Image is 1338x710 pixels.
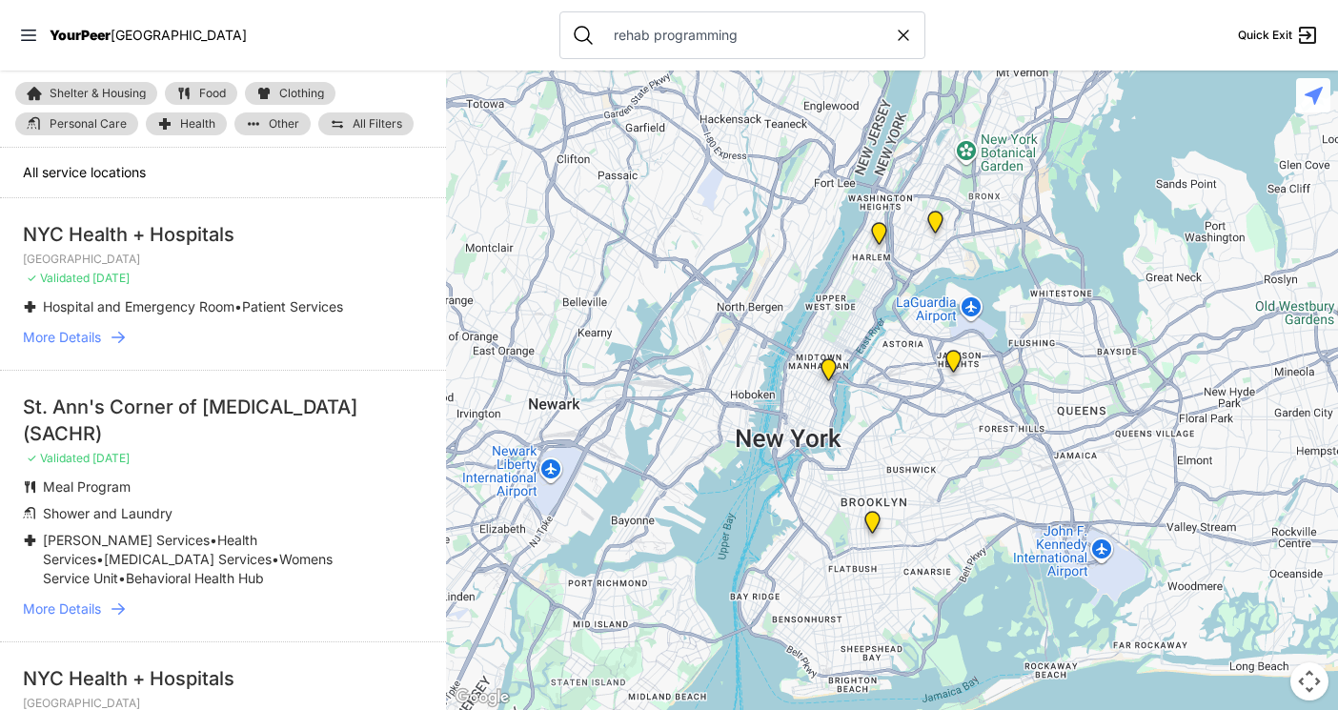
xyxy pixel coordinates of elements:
span: Behavioral Health Hub [126,570,264,586]
span: [MEDICAL_DATA] Services [104,551,272,567]
span: ✓ Validated [27,271,90,285]
div: NYC Health + Hospitals [23,665,423,692]
a: More Details [23,328,423,347]
span: • [96,551,104,567]
span: More Details [23,599,101,619]
span: • [118,570,126,586]
span: Meal Program [43,478,131,495]
span: Patient Services [242,298,343,314]
div: NYC Health + Hospitals [23,221,423,248]
a: More Details [23,599,423,619]
a: All Filters [318,112,414,135]
span: Food [199,88,226,99]
a: Open this area in Google Maps (opens a new window) [451,685,514,710]
span: Quick Exit [1238,28,1292,43]
span: Shower and Laundry [43,505,172,521]
a: Quick Exit [1238,24,1319,47]
span: All service locations [23,164,146,180]
span: More Details [23,328,101,347]
a: Health [146,112,227,135]
span: [GEOGRAPHIC_DATA] [111,27,247,43]
button: Map camera controls [1290,662,1328,700]
p: [GEOGRAPHIC_DATA] [23,252,423,267]
span: • [210,532,217,548]
span: Personal Care [50,118,127,130]
a: Food [165,82,237,105]
input: Search [602,26,894,45]
span: Clothing [279,88,324,99]
a: Personal Care [15,112,138,135]
span: Shelter & Housing [50,88,146,99]
div: St. Ann's Corner of [MEDICAL_DATA] (SACHR) [23,394,423,447]
span: Health [180,118,215,130]
span: All Filters [353,118,402,130]
span: • [272,551,279,567]
div: Harlem Hospital [867,222,891,253]
a: Shelter & Housing [15,82,157,105]
div: Bellevue Hospital Center [817,358,841,389]
a: Other [234,112,311,135]
span: YourPeer [50,27,111,43]
a: Clothing [245,82,335,105]
div: Elmhurst [942,350,965,380]
span: • [234,298,242,314]
span: Hospital and Emergency Room [43,298,234,314]
div: Kings County [861,511,884,541]
span: [DATE] [92,451,130,465]
a: YourPeer[GEOGRAPHIC_DATA] [50,30,247,41]
img: Google [451,685,514,710]
span: Other [269,118,299,130]
span: ✓ Validated [27,451,90,465]
span: [PERSON_NAME] Services [43,532,210,548]
span: [DATE] [92,271,130,285]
